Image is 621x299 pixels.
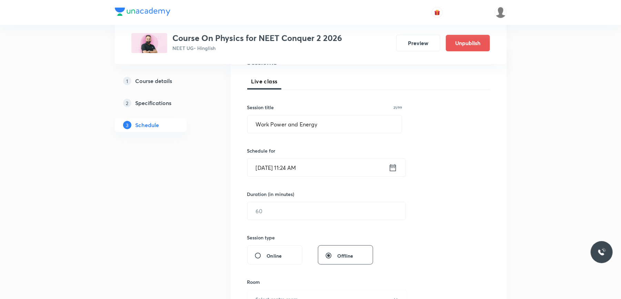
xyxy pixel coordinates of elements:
h5: Specifications [136,99,172,107]
span: Live class [251,77,278,85]
img: Company Logo [115,8,170,16]
h5: Schedule [136,121,159,129]
p: 1 [123,77,131,85]
p: 21/99 [393,106,402,109]
a: 1Course details [115,74,209,88]
h6: Room [247,278,260,286]
img: avatar [434,9,440,16]
input: 60 [248,202,405,220]
button: Preview [396,35,440,51]
button: avatar [432,7,443,18]
p: 2 [123,99,131,107]
a: 2Specifications [115,96,209,110]
img: Shubham K Singh [495,7,507,18]
button: Unpublish [446,35,490,51]
h5: Course details [136,77,172,85]
img: ttu [598,248,606,256]
h3: Course On Physics for NEET Conquer 2 2026 [173,33,342,43]
h6: Duration (in minutes) [247,190,294,198]
p: 3 [123,121,131,129]
span: Offline [338,252,353,259]
h6: Session title [247,104,274,111]
img: E5728D4E-31F4-41E1-B73E-20BE2D4C7548_plus.png [131,33,167,53]
span: Online [267,252,282,259]
a: Company Logo [115,8,170,18]
input: A great title is short, clear and descriptive [248,115,402,133]
h6: Session type [247,234,275,241]
p: NEET UG • Hinglish [173,44,342,52]
h6: Schedule for [247,147,402,154]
